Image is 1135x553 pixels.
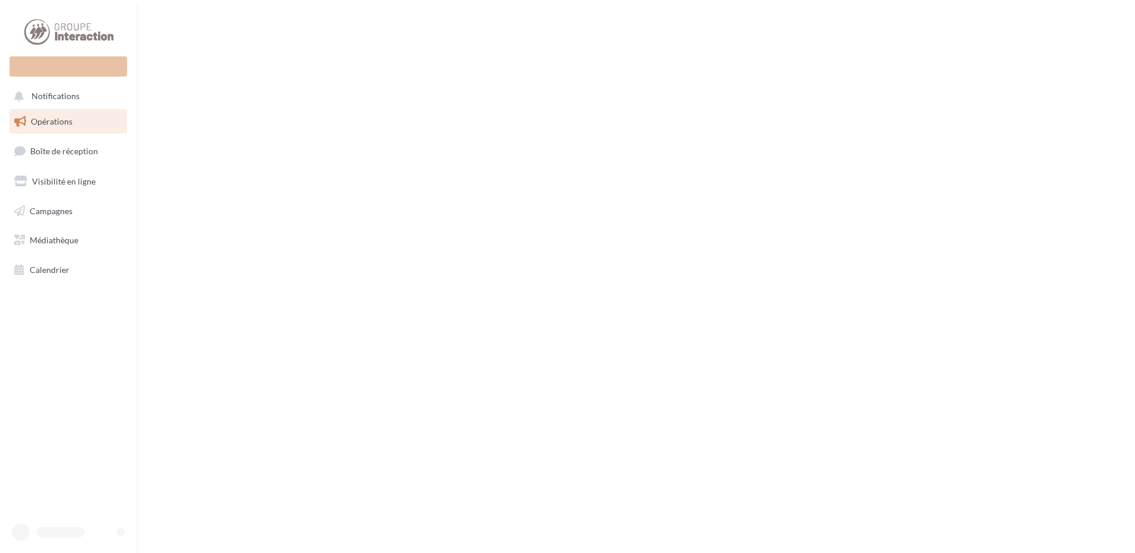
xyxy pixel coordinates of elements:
[30,265,69,275] span: Calendrier
[7,199,129,224] a: Campagnes
[9,56,127,77] div: Nouvelle campagne
[30,235,78,245] span: Médiathèque
[7,228,129,253] a: Médiathèque
[31,91,80,101] span: Notifications
[30,205,72,215] span: Campagnes
[32,176,96,186] span: Visibilité en ligne
[7,138,129,164] a: Boîte de réception
[7,258,129,282] a: Calendrier
[31,116,72,126] span: Opérations
[7,169,129,194] a: Visibilité en ligne
[7,109,129,134] a: Opérations
[30,146,98,156] span: Boîte de réception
